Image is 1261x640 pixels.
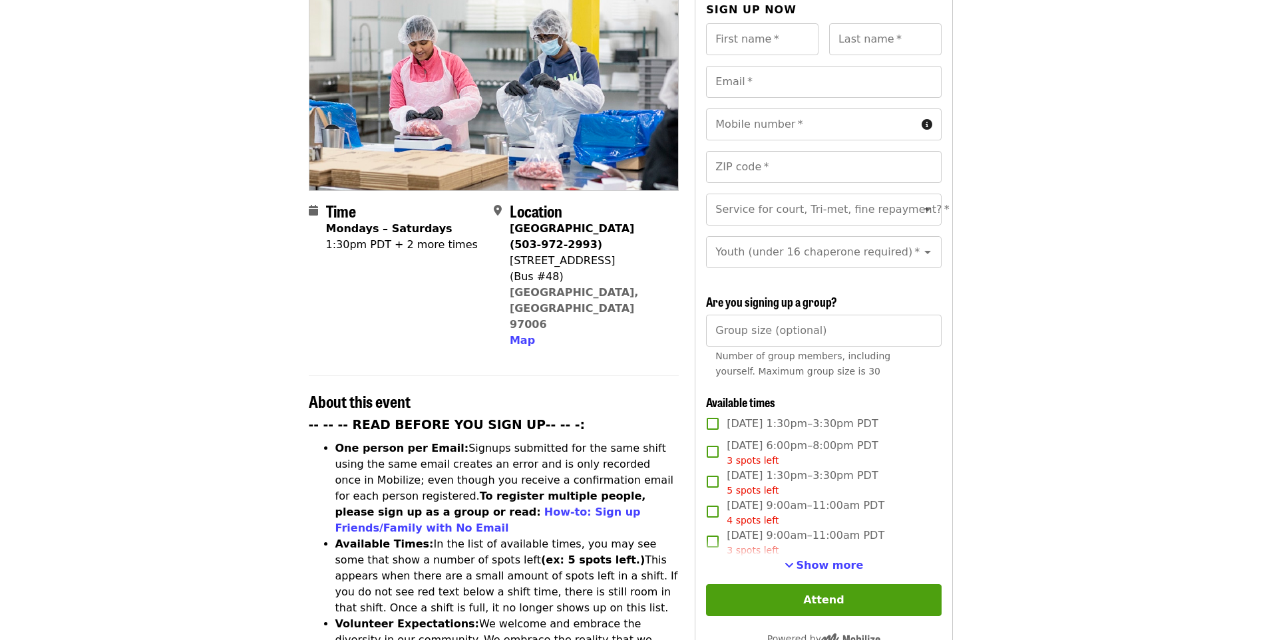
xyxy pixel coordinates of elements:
strong: (ex: 5 spots left.) [541,554,645,566]
span: Map [510,334,535,347]
span: About this event [309,389,411,412]
span: [DATE] 9:00am–11:00am PDT [727,498,884,528]
button: See more timeslots [785,558,864,573]
strong: Available Times: [335,538,434,550]
span: [DATE] 1:30pm–3:30pm PDT [727,416,878,432]
i: circle-info icon [922,118,932,131]
span: [DATE] 9:00am–11:00am PDT [727,528,884,558]
span: 3 spots left [727,455,779,466]
button: Map [510,333,535,349]
a: How-to: Sign up Friends/Family with No Email [335,506,641,534]
strong: [GEOGRAPHIC_DATA] (503-972-2993) [510,222,634,251]
span: Sign up now [706,3,797,16]
div: (Bus #48) [510,269,668,285]
li: In the list of available times, you may see some that show a number of spots left This appears wh... [335,536,679,616]
strong: Mondays – Saturdays [326,222,452,235]
button: Open [918,200,937,219]
div: [STREET_ADDRESS] [510,253,668,269]
i: calendar icon [309,204,318,217]
div: 1:30pm PDT + 2 more times [326,237,478,253]
a: [GEOGRAPHIC_DATA], [GEOGRAPHIC_DATA] 97006 [510,286,639,331]
button: Attend [706,584,941,616]
input: [object Object] [706,315,941,347]
span: 4 spots left [727,515,779,526]
span: Show more [797,559,864,571]
span: Are you signing up a group? [706,293,837,310]
i: map-marker-alt icon [494,204,502,217]
span: [DATE] 6:00pm–8:00pm PDT [727,438,878,468]
span: [DATE] 1:30pm–3:30pm PDT [727,468,878,498]
span: 3 spots left [727,545,779,556]
strong: One person per Email: [335,442,469,454]
li: Signups submitted for the same shift using the same email creates an error and is only recorded o... [335,440,679,536]
input: Last name [829,23,942,55]
input: Mobile number [706,108,916,140]
strong: Volunteer Expectations: [335,617,480,630]
input: First name [706,23,818,55]
input: ZIP code [706,151,941,183]
strong: -- -- -- READ BEFORE YOU SIGN UP-- -- -: [309,418,586,432]
span: Number of group members, including yourself. Maximum group size is 30 [715,351,890,377]
button: Open [918,243,937,261]
span: 5 spots left [727,485,779,496]
input: Email [706,66,941,98]
span: Time [326,199,356,222]
span: Available times [706,393,775,410]
strong: To register multiple people, please sign up as a group or read: [335,490,646,518]
span: Location [510,199,562,222]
